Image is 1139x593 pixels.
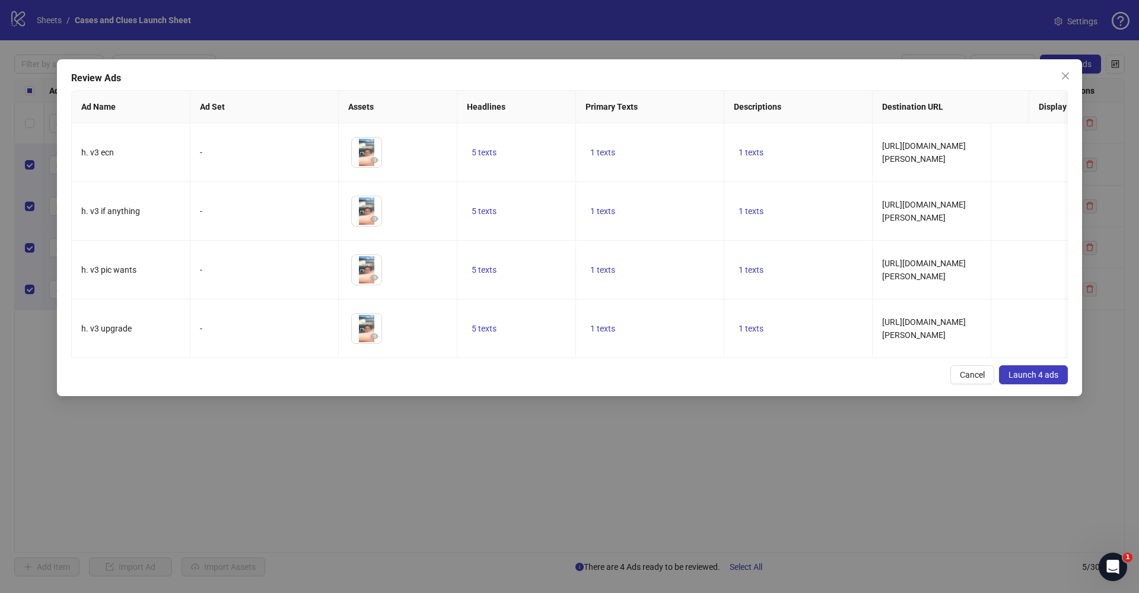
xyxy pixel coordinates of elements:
span: 1 texts [739,265,763,275]
button: 5 texts [467,321,501,336]
span: [URL][DOMAIN_NAME][PERSON_NAME] [882,141,966,164]
th: Headlines [457,91,576,123]
span: 5 texts [472,265,497,275]
th: Descriptions [724,91,873,123]
button: 1 texts [734,145,768,160]
th: Assets [339,91,457,123]
span: Cancel [960,370,985,380]
div: - [200,146,329,159]
div: - [200,205,329,218]
th: Ad Set [190,91,339,123]
span: [URL][DOMAIN_NAME][PERSON_NAME] [882,317,966,340]
img: Asset 1 [352,196,381,226]
button: Preview [367,212,381,226]
button: 5 texts [467,204,501,218]
button: 1 texts [734,321,768,336]
button: 1 texts [734,204,768,218]
span: 1 texts [590,265,615,275]
div: Review Ads [71,71,1068,85]
img: Asset 1 [352,138,381,167]
span: 1 texts [739,148,763,157]
span: h. v3 ecn [81,148,114,157]
span: 1 texts [590,206,615,216]
span: 5 texts [472,206,497,216]
button: 1 texts [586,204,620,218]
span: 1 [1123,553,1132,562]
img: Asset 1 [352,255,381,285]
span: 1 texts [590,148,615,157]
iframe: Intercom live chat [1099,553,1127,581]
div: - [200,263,329,276]
span: eye [370,273,378,282]
span: 1 texts [590,324,615,333]
button: Close [1056,66,1075,85]
span: eye [370,332,378,340]
img: Asset 1 [352,314,381,343]
span: h. v3 upgrade [81,324,132,333]
span: eye [370,215,378,223]
span: 1 texts [739,324,763,333]
span: eye [370,156,378,164]
button: Preview [367,329,381,343]
span: h. v3 if anything [81,206,140,216]
button: 1 texts [734,263,768,277]
div: - [200,322,329,335]
th: Destination URL [873,91,1029,123]
span: [URL][DOMAIN_NAME][PERSON_NAME] [882,259,966,281]
span: close [1061,71,1070,81]
span: Launch 4 ads [1008,370,1058,380]
button: Launch 4 ads [999,365,1068,384]
span: 5 texts [472,148,497,157]
button: 1 texts [586,263,620,277]
button: 5 texts [467,263,501,277]
button: Cancel [950,365,994,384]
span: 5 texts [472,324,497,333]
th: Primary Texts [576,91,724,123]
th: Ad Name [72,91,190,123]
button: 1 texts [586,321,620,336]
button: Preview [367,153,381,167]
button: 1 texts [586,145,620,160]
button: 5 texts [467,145,501,160]
span: [URL][DOMAIN_NAME][PERSON_NAME] [882,200,966,222]
span: h. v3 pic wants [81,265,136,275]
span: 1 texts [739,206,763,216]
button: Preview [367,270,381,285]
